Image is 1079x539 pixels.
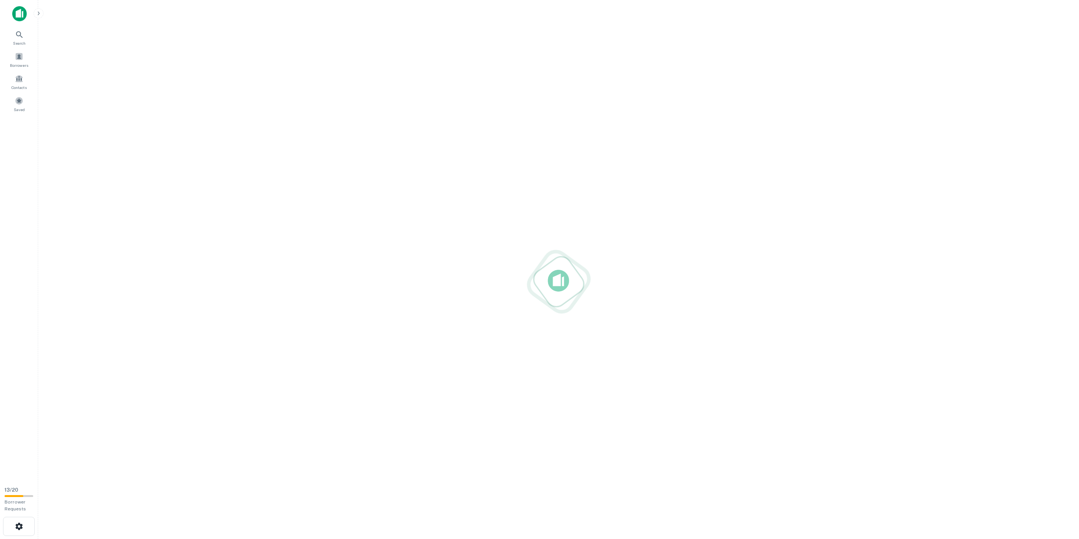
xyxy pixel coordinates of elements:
[5,487,18,493] span: 13 / 20
[2,94,36,114] a: Saved
[11,84,27,90] span: Contacts
[2,49,36,70] a: Borrowers
[14,107,25,113] span: Saved
[2,71,36,92] a: Contacts
[10,62,28,68] span: Borrowers
[12,6,27,21] img: capitalize-icon.png
[13,40,26,46] span: Search
[1041,453,1079,490] iframe: Chat Widget
[5,499,26,512] span: Borrower Requests
[2,27,36,48] a: Search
